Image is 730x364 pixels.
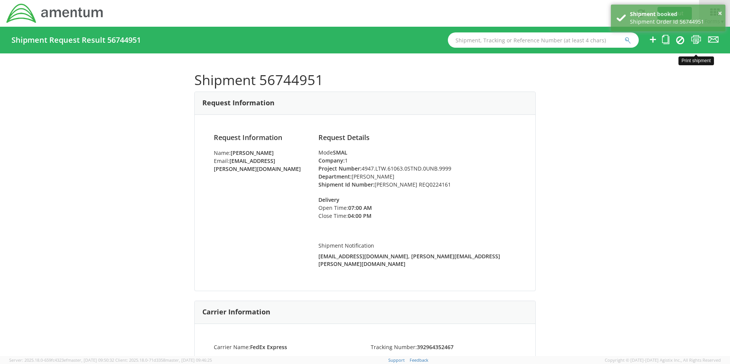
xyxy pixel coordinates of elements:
[214,149,307,157] li: Name:
[318,204,395,212] li: Open Time:
[11,36,141,44] h4: Shipment Request Result 56744951
[165,357,212,363] span: master, [DATE] 09:46:25
[630,18,720,26] div: Shipment Order Id 56744951
[318,243,516,248] h5: Shipment Notification
[208,343,365,351] li: Carrier Name:
[318,149,516,156] div: Mode
[318,180,516,188] li: [PERSON_NAME] REQ0224161
[333,149,347,156] strong: SMAL
[417,343,454,351] strong: 392964352467
[318,134,516,142] h4: Request Details
[388,357,405,363] a: Support
[318,172,516,180] li: [PERSON_NAME]
[214,157,301,172] strong: [EMAIL_ADDRESS][PERSON_NAME][DOMAIN_NAME]
[630,10,720,18] div: Shipment booked
[318,253,500,267] strong: [EMAIL_ADDRESS][DOMAIN_NAME], [PERSON_NAME][EMAIL_ADDRESS][PERSON_NAME][DOMAIN_NAME]
[68,357,114,363] span: master, [DATE] 09:50:32
[202,308,270,316] h3: Carrier Information
[214,134,307,142] h4: Request Information
[194,72,536,88] h1: Shipment 56744951
[678,56,714,65] div: Print shipment
[318,173,352,180] strong: Department:
[348,204,372,211] strong: 07:00 AM
[605,357,721,363] span: Copyright © [DATE]-[DATE] Agistix Inc., All Rights Reserved
[202,99,275,107] h3: Request Information
[448,32,639,48] input: Shipment, Tracking or Reference Number (at least 4 chars)
[214,157,307,173] li: Email:
[718,8,722,19] button: ×
[115,357,212,363] span: Client: 2025.18.0-71d3358
[318,196,339,203] strong: Delivery
[318,181,375,188] strong: Shipment Id Number:
[318,157,345,164] strong: Company:
[410,357,428,363] a: Feedback
[365,343,522,351] li: Tracking Number:
[318,212,395,220] li: Close Time:
[250,343,287,351] strong: FedEx Express
[318,164,516,172] li: 4947.LTW.61063.0STND.0UNB.9999
[348,212,371,219] strong: 04:00 PM
[6,3,104,24] img: dyn-intl-logo-049831509241104b2a82.png
[318,165,362,172] strong: Project Number:
[9,357,114,363] span: Server: 2025.18.0-659fc4323ef
[231,149,274,156] strong: [PERSON_NAME]
[318,156,516,164] li: 1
